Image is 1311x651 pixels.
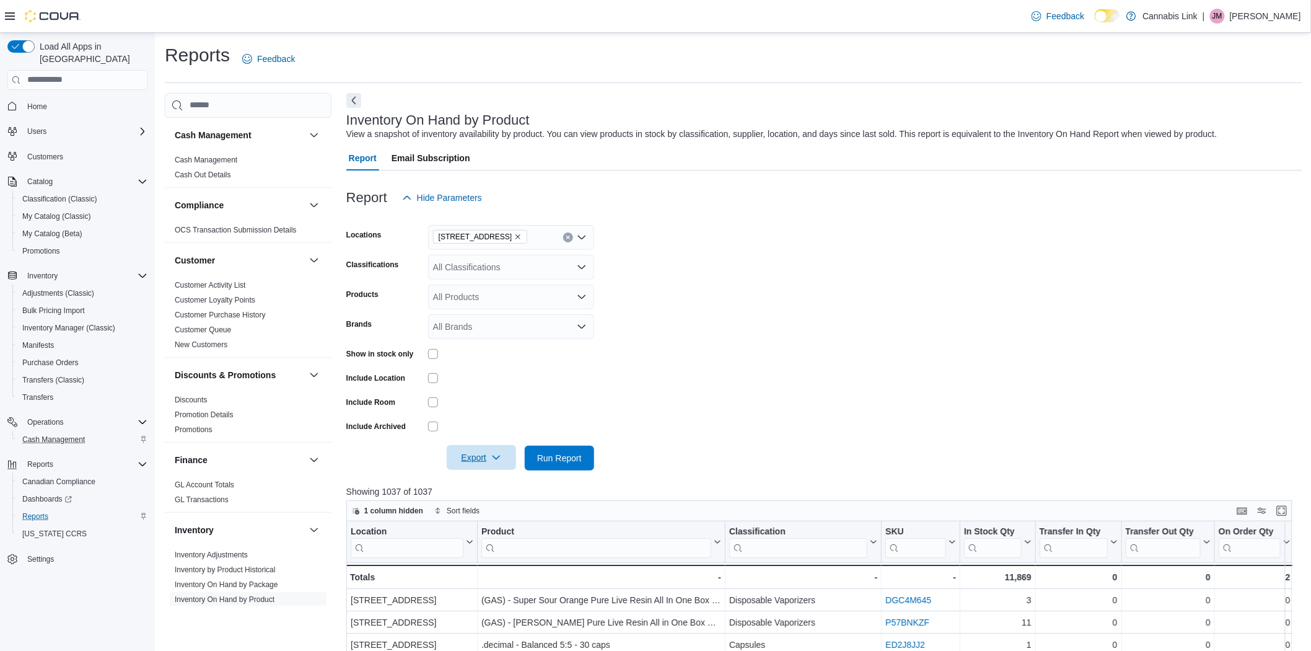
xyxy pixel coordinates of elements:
[351,526,463,538] div: Location
[885,526,946,557] div: SKU URL
[12,490,152,508] a: Dashboards
[175,281,246,290] a: Customer Activity List
[175,595,274,604] span: Inventory On Hand by Product
[1027,4,1089,29] a: Feedback
[175,325,231,335] span: Customer Queue
[346,397,395,407] label: Include Room
[22,552,59,567] a: Settings
[1235,503,1250,518] button: Keyboard shortcuts
[481,593,721,608] div: (GAS) - Super Sour Orange Pure Live Resin All In One Box Cart - 1g
[447,445,516,470] button: Export
[175,495,229,504] a: GL Transactions
[429,503,484,518] button: Sort fields
[307,198,322,213] button: Compliance
[2,267,152,285] button: Inventory
[1040,526,1118,557] button: Transfer In Qty
[439,231,512,243] span: [STREET_ADDRESS]
[2,550,152,568] button: Settings
[17,474,100,489] a: Canadian Compliance
[2,414,152,431] button: Operations
[27,459,53,469] span: Reports
[175,524,304,536] button: Inventory
[17,244,147,259] span: Promotions
[17,244,65,259] a: Promotions
[175,156,237,164] a: Cash Management
[22,211,91,221] span: My Catalog (Classic)
[885,640,925,650] a: ED2J8JJ2
[27,102,47,112] span: Home
[22,375,84,385] span: Transfers (Classic)
[1212,9,1222,24] span: JM
[346,260,399,270] label: Classifications
[307,453,322,467] button: Finance
[351,615,473,630] div: [STREET_ADDRESS]
[175,425,213,435] span: Promotions
[1125,526,1210,557] button: Transfer Out Qty
[17,303,147,318] span: Bulk Pricing Import
[175,595,274,604] a: Inventory On Hand by Product
[1125,526,1200,557] div: Transfer Out Qty
[346,422,406,432] label: Include Archived
[22,477,95,487] span: Canadian Compliance
[307,253,322,268] button: Customer
[22,268,63,283] button: Inventory
[175,155,237,165] span: Cash Management
[1219,570,1291,585] div: 2
[17,226,147,241] span: My Catalog (Beta)
[22,435,85,445] span: Cash Management
[1125,526,1200,538] div: Transfer Out Qty
[12,508,152,525] button: Reports
[729,615,877,630] div: Disposable Vaporizers
[22,149,68,164] a: Customers
[1125,615,1210,630] div: 0
[175,170,231,179] a: Cash Out Details
[175,129,252,141] h3: Cash Management
[347,503,428,518] button: 1 column hidden
[525,446,594,471] button: Run Report
[175,410,234,419] a: Promotion Details
[17,526,92,541] a: [US_STATE] CCRS
[17,390,147,405] span: Transfers
[12,302,152,319] button: Bulk Pricing Import
[175,565,276,575] span: Inventory by Product Historical
[1274,503,1289,518] button: Enter fullscreen
[346,93,361,108] button: Next
[175,280,246,290] span: Customer Activity List
[885,570,956,585] div: -
[12,431,152,448] button: Cash Management
[1040,526,1108,557] div: Transfer In Qty
[17,192,102,206] a: Classification (Classic)
[175,454,304,466] button: Finance
[175,480,234,490] span: GL Account Totals
[165,223,331,242] div: Compliance
[17,509,147,524] span: Reports
[22,551,147,567] span: Settings
[2,97,152,115] button: Home
[2,456,152,473] button: Reports
[17,492,77,507] a: Dashboards
[22,99,147,114] span: Home
[1040,593,1118,608] div: 0
[175,225,297,235] span: OCS Transaction Submission Details
[175,310,266,320] span: Customer Purchase History
[17,209,96,224] a: My Catalog (Classic)
[175,550,248,560] span: Inventory Adjustments
[12,525,152,542] button: [US_STATE] CCRS
[12,319,152,337] button: Inventory Manager (Classic)
[175,410,234,420] span: Promotion Details
[175,396,208,404] a: Discounts
[175,369,276,381] h3: Discounts & Promotions
[729,526,867,538] div: Classification
[22,99,52,114] a: Home
[175,170,231,180] span: Cash Out Details
[27,417,64,427] span: Operations
[12,389,152,406] button: Transfers
[175,254,215,267] h3: Customer
[22,358,79,368] span: Purchase Orders
[346,230,382,240] label: Locations
[729,593,877,608] div: Disposable Vaporizers
[237,46,300,71] a: Feedback
[351,593,473,608] div: [STREET_ADDRESS]
[17,209,147,224] span: My Catalog (Classic)
[964,526,1022,557] div: In Stock Qty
